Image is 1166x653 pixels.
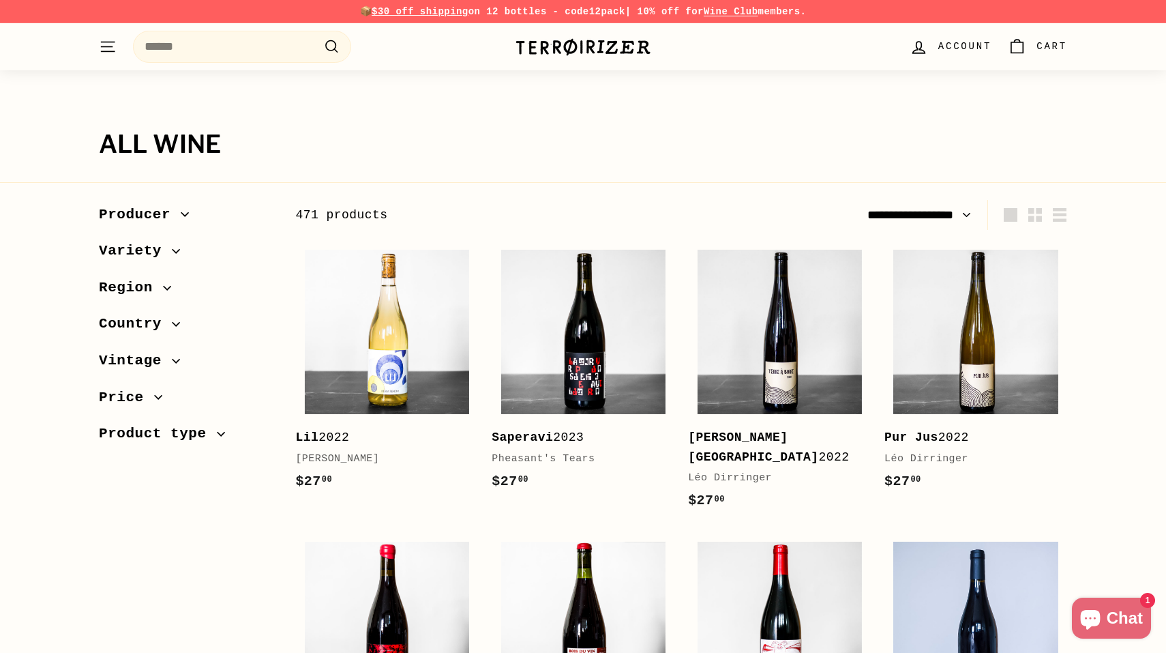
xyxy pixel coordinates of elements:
[295,431,318,444] b: Lil
[688,493,725,508] span: $27
[99,273,273,310] button: Region
[99,313,172,336] span: Country
[884,431,938,444] b: Pur Jus
[688,470,857,487] div: Léo Dirringer
[688,240,871,525] a: [PERSON_NAME][GEOGRAPHIC_DATA]2022Léo Dirringer
[99,346,273,383] button: Vintage
[688,431,818,464] b: [PERSON_NAME][GEOGRAPHIC_DATA]
[99,131,1067,158] h1: All wine
[1068,598,1155,642] inbox-online-store-chat: Shopify online store chat
[99,276,163,300] span: Region
[295,428,464,448] div: 2022
[518,475,528,484] sup: 00
[938,39,991,54] span: Account
[492,431,553,444] b: Saperavi
[99,309,273,346] button: Country
[322,475,332,484] sup: 00
[589,6,625,17] strong: 12pack
[99,200,273,237] button: Producer
[99,383,273,420] button: Price
[884,474,921,489] span: $27
[884,240,1067,506] a: Pur Jus2022Léo Dirringer
[295,474,332,489] span: $27
[295,451,464,467] div: [PERSON_NAME]
[1036,39,1067,54] span: Cart
[295,240,478,506] a: Lil2022[PERSON_NAME]
[99,236,273,273] button: Variety
[884,451,1053,467] div: Léo Dirringer
[492,451,661,467] div: Pheasant's Tears
[295,205,681,225] div: 471 products
[884,428,1053,448] div: 2022
[99,386,154,409] span: Price
[492,474,528,489] span: $27
[492,240,674,506] a: Saperavi2023Pheasant's Tears
[99,4,1067,19] p: 📦 on 12 bottles - code | 10% off for members.
[99,349,172,373] span: Vintage
[910,475,921,484] sup: 00
[99,419,273,456] button: Product type
[99,203,181,227] span: Producer
[688,428,857,467] div: 2022
[99,240,172,263] span: Variety
[704,6,758,17] a: Wine Club
[492,428,661,448] div: 2023
[1000,27,1075,67] a: Cart
[99,422,217,446] span: Product type
[372,6,468,17] span: $30 off shipping
[715,495,725,504] sup: 00
[901,27,1000,67] a: Account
